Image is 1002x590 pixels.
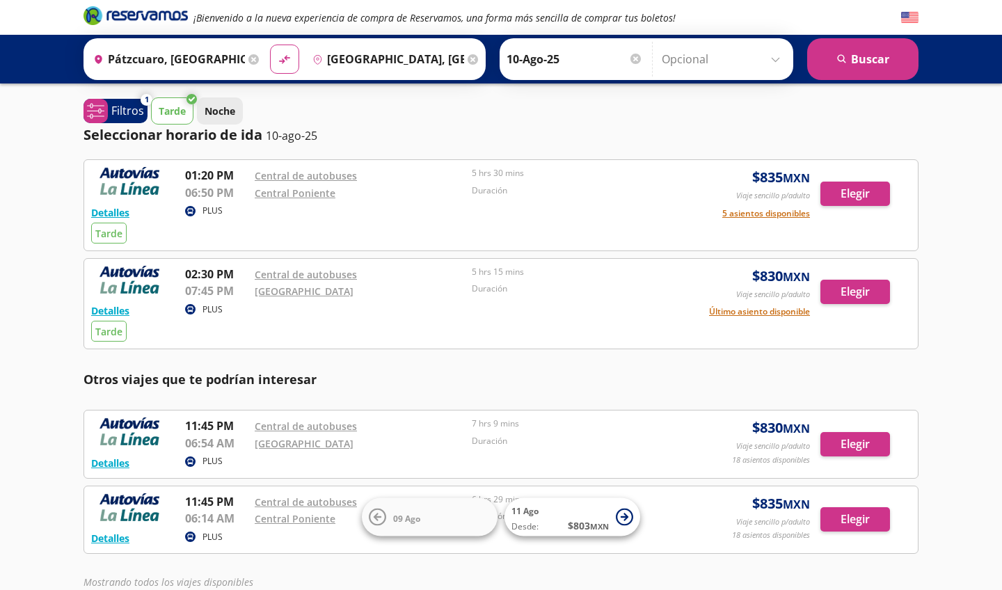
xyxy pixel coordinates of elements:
[709,305,810,318] button: Último asiento disponible
[568,518,609,533] span: $ 803
[255,420,357,433] a: Central de autobuses
[266,127,317,144] p: 10-ago-25
[820,432,890,456] button: Elegir
[736,516,810,528] p: Viaje sencillo p/adulto
[511,520,539,533] span: Desde:
[783,269,810,285] small: MXN
[193,11,676,24] em: ¡Bienvenido a la nueva experiencia de compra de Reservamos, una forma más sencilla de comprar tus...
[83,370,918,389] p: Otros viajes que te podrían interesar
[145,94,149,106] span: 1
[91,266,168,294] img: RESERVAMOS
[472,184,682,197] p: Duración
[472,493,682,506] p: 6 hrs 29 mins
[736,190,810,202] p: Viaje sencillo p/adulto
[783,170,810,186] small: MXN
[88,42,245,77] input: Buscar Origen
[91,493,168,521] img: RESERVAMOS
[590,521,609,532] small: MXN
[91,303,129,318] button: Detalles
[393,512,420,524] span: 09 Ago
[255,437,353,450] a: [GEOGRAPHIC_DATA]
[185,266,248,282] p: 02:30 PM
[185,493,248,510] p: 11:45 PM
[255,268,357,281] a: Central de autobuses
[91,417,168,445] img: RESERVAMOS
[202,303,223,316] p: PLUS
[185,167,248,184] p: 01:20 PM
[197,97,243,125] button: Noche
[472,266,682,278] p: 5 hrs 15 mins
[202,531,223,543] p: PLUS
[95,227,122,240] span: Tarde
[472,417,682,430] p: 7 hrs 9 mins
[111,102,144,119] p: Filtros
[95,325,122,338] span: Tarde
[752,493,810,514] span: $ 835
[83,575,253,589] em: Mostrando todos los viajes disponibles
[83,5,188,26] i: Brand Logo
[732,454,810,466] p: 18 asientos disponibles
[159,104,186,118] p: Tarde
[255,186,335,200] a: Central Poniente
[507,42,643,77] input: Elegir Fecha
[205,104,235,118] p: Noche
[185,184,248,201] p: 06:50 PM
[255,169,357,182] a: Central de autobuses
[91,167,168,195] img: RESERVAMOS
[185,282,248,299] p: 07:45 PM
[91,531,129,545] button: Detalles
[83,5,188,30] a: Brand Logo
[662,42,786,77] input: Opcional
[255,285,353,298] a: [GEOGRAPHIC_DATA]
[91,456,129,470] button: Detalles
[736,289,810,301] p: Viaje sencillo p/adulto
[732,529,810,541] p: 18 asientos disponibles
[752,417,810,438] span: $ 830
[202,455,223,468] p: PLUS
[736,440,810,452] p: Viaje sencillo p/adulto
[511,505,539,517] span: 11 Ago
[820,507,890,532] button: Elegir
[83,99,148,123] button: 1Filtros
[362,498,498,536] button: 09 Ago
[752,167,810,188] span: $ 835
[185,417,248,434] p: 11:45 PM
[504,498,640,536] button: 11 AgoDesde:$803MXN
[722,207,810,220] button: 5 asientos disponibles
[307,42,464,77] input: Buscar Destino
[752,266,810,287] span: $ 830
[185,435,248,452] p: 06:54 AM
[783,421,810,436] small: MXN
[91,205,129,220] button: Detalles
[255,512,335,525] a: Central Poniente
[901,9,918,26] button: English
[185,510,248,527] p: 06:14 AM
[151,97,193,125] button: Tarde
[472,282,682,295] p: Duración
[472,167,682,180] p: 5 hrs 30 mins
[255,495,357,509] a: Central de autobuses
[202,205,223,217] p: PLUS
[820,182,890,206] button: Elegir
[820,280,890,304] button: Elegir
[472,435,682,447] p: Duración
[807,38,918,80] button: Buscar
[83,125,262,145] p: Seleccionar horario de ida
[783,497,810,512] small: MXN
